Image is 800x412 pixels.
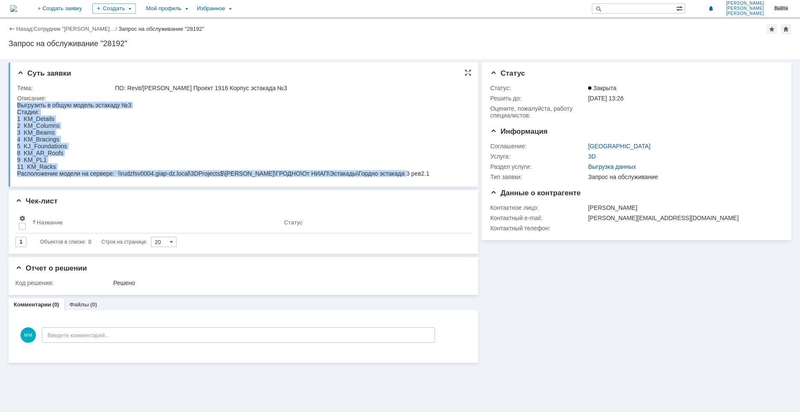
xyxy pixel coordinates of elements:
[29,212,281,233] th: Название
[34,26,119,32] div: /
[69,301,89,308] a: Файлы
[34,26,115,32] a: Сотрудник "[PERSON_NAME]…
[588,174,778,180] div: Запрос на обслуживание
[15,280,112,286] div: Код решения:
[490,85,586,91] div: Статус:
[53,301,59,308] div: (0)
[40,239,86,245] span: Объектов в списке:
[281,212,465,233] th: Статус
[118,26,204,32] div: Запрос на обслуживание "28192"
[781,24,791,34] div: Сделать домашней страницей
[490,163,586,170] div: Раздел услуги:
[115,85,465,91] div: ПО: Revit/[PERSON_NAME] Проект 1916 Корпус эстакада №3
[15,197,58,205] span: Чек-лист
[90,301,97,308] div: (0)
[284,219,303,226] div: Статус
[588,85,616,91] span: Закрыта
[15,264,87,272] span: Отчет о решении
[588,153,596,160] a: 3D
[676,4,685,12] span: Расширенный поиск
[32,25,33,32] div: |
[490,204,586,211] div: Контактное лицо:
[767,24,777,34] div: Добавить в избранное
[17,95,467,102] div: Описание:
[465,69,471,76] div: На всю страницу
[490,174,586,180] div: Тип заявки:
[113,280,465,286] div: Решено
[490,189,581,197] span: Данные о контрагенте
[10,5,17,12] img: logo
[490,225,586,232] div: Контактный телефон:
[726,11,764,16] span: [PERSON_NAME]
[588,143,650,150] a: [GEOGRAPHIC_DATA]
[588,163,636,170] a: Выгрузка данных
[490,127,547,135] span: Информация
[37,219,63,226] div: Название
[88,237,91,247] div: 0
[726,6,764,11] span: [PERSON_NAME]
[40,237,147,247] i: Строк на странице:
[588,215,778,221] div: [PERSON_NAME][EMAIL_ADDRESS][DOMAIN_NAME]
[490,95,586,102] div: Решить до:
[9,39,791,48] div: Запрос на обслуживание "28192"
[10,5,17,12] a: Перейти на домашнюю страницу
[490,143,586,150] div: Соглашение:
[92,3,136,14] div: Создать
[726,1,764,6] span: [PERSON_NAME]
[588,95,624,102] span: [DATE] 13:26
[21,327,36,343] span: ММ
[490,215,586,221] div: Контактный e-mail:
[17,85,113,91] div: Тема:
[490,105,586,119] div: Oцените, пожалуйста, работу специалистов:
[490,153,586,160] div: Услуга:
[490,69,525,77] span: Статус
[19,215,26,222] span: Настройки
[17,69,71,77] span: Суть заявки
[588,204,778,211] div: [PERSON_NAME]
[14,301,51,308] a: Комментарии
[16,26,32,32] a: Назад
